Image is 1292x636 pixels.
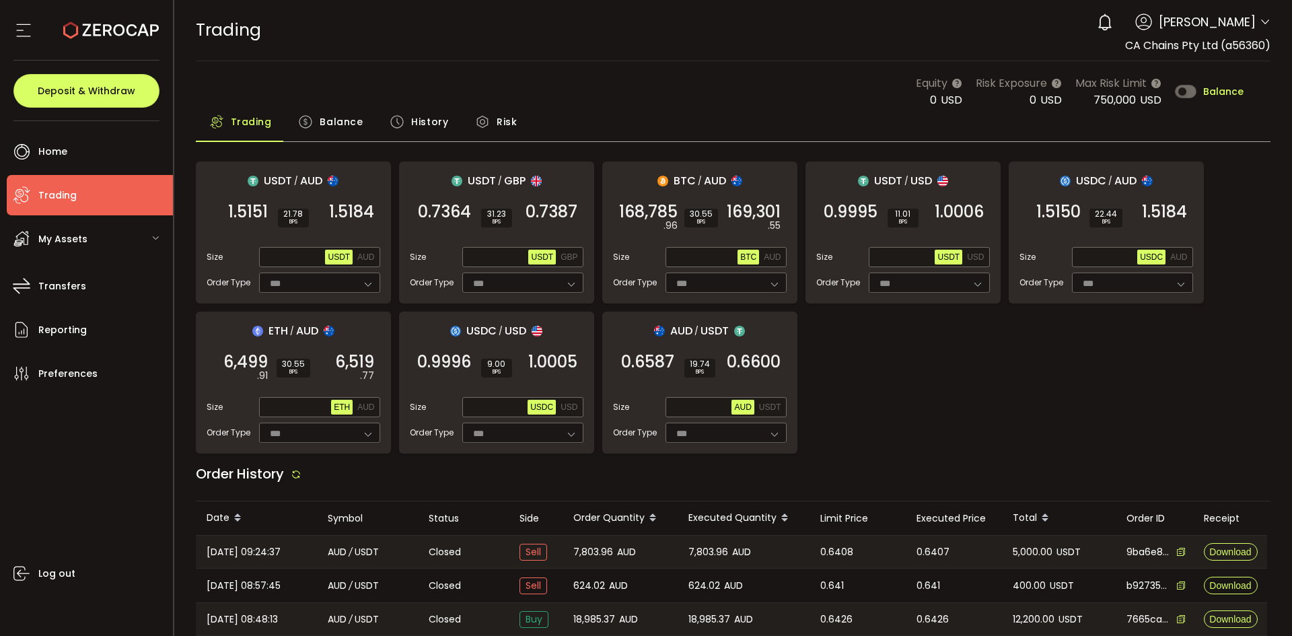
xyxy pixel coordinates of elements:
[816,277,860,289] span: Order Type
[317,511,418,526] div: Symbol
[573,578,605,594] span: 624.02
[893,218,913,226] i: BPS
[504,172,526,189] span: GBP
[930,92,937,108] span: 0
[724,578,743,594] span: AUD
[207,251,223,263] span: Size
[1126,612,1170,627] span: 7665ca89-7554-493f-af95-32222863dfaa
[1002,507,1116,530] div: Total
[663,219,678,233] em: .96
[768,219,781,233] em: .55
[38,142,67,162] span: Home
[893,210,913,218] span: 11.01
[248,176,258,186] img: usdt_portfolio.svg
[207,277,250,289] span: Order Type
[694,325,698,337] em: /
[228,205,268,219] span: 1.5151
[690,368,710,376] i: BPS
[487,210,507,218] span: 31.23
[487,360,507,368] span: 9.00
[411,108,448,135] span: History
[300,172,322,189] span: AUD
[937,176,948,186] img: usd_portfolio.svg
[917,578,940,594] span: 0.641
[196,464,284,483] span: Order History
[613,401,629,413] span: Size
[935,250,962,264] button: USDT
[563,507,678,530] div: Order Quantity
[528,355,577,369] span: 1.0005
[1140,252,1163,262] span: USDC
[1093,92,1136,108] span: 750,000
[727,205,781,219] span: 169,301
[1013,544,1052,560] span: 5,000.00
[38,564,75,584] span: Log out
[328,252,350,262] span: USDT
[674,172,696,189] span: BTC
[207,578,281,594] span: [DATE] 08:57:45
[690,218,713,226] i: BPS
[487,218,507,226] i: BPS
[759,402,781,412] span: USDT
[756,400,784,415] button: USDT
[282,368,305,376] i: BPS
[498,175,502,187] em: /
[688,612,730,627] span: 18,985.37
[678,507,810,530] div: Executed Quantity
[690,210,713,218] span: 30.55
[1050,578,1074,594] span: USDT
[196,507,317,530] div: Date
[410,427,454,439] span: Order Type
[231,108,272,135] span: Trading
[1142,176,1153,186] img: aud_portfolio.svg
[519,611,548,628] span: Buy
[740,252,756,262] span: BTC
[670,322,692,339] span: AUD
[561,252,577,262] span: GBP
[526,205,577,219] span: 0.7387
[207,544,281,560] span: [DATE] 09:24:37
[410,251,426,263] span: Size
[761,250,783,264] button: AUD
[324,326,334,337] img: aud_portfolio.svg
[418,511,509,526] div: Status
[1126,579,1170,593] span: b9273550-9ec8-42ab-b440-debceb6bf362
[874,172,902,189] span: USDT
[328,578,347,594] span: AUD
[690,360,710,368] span: 19.74
[698,175,702,187] em: /
[357,252,374,262] span: AUD
[1135,491,1292,636] div: Chat Widget
[355,250,377,264] button: AUD
[528,400,556,415] button: USDC
[1095,218,1117,226] i: BPS
[1137,250,1165,264] button: USDC
[1040,92,1062,108] span: USD
[1126,545,1170,559] span: 9ba6e898-b757-436a-9a75-0c757ee03a1f
[858,176,869,186] img: usdt_portfolio.svg
[810,511,906,526] div: Limit Price
[1116,511,1193,526] div: Order ID
[519,544,547,561] span: Sell
[964,250,986,264] button: USD
[820,578,844,594] span: 0.641
[325,250,353,264] button: USDT
[349,612,353,627] em: /
[429,579,461,593] span: Closed
[38,364,98,384] span: Preferences
[1108,175,1112,187] em: /
[917,544,949,560] span: 0.6407
[450,326,461,337] img: usdc_portfolio.svg
[38,229,87,249] span: My Assets
[329,205,374,219] span: 1.5184
[727,355,781,369] span: 0.6600
[734,612,753,627] span: AUD
[531,252,553,262] span: USDT
[38,186,77,205] span: Trading
[1056,544,1081,560] span: USDT
[816,251,832,263] span: Size
[1114,172,1137,189] span: AUD
[38,320,87,340] span: Reporting
[1058,612,1083,627] span: USDT
[609,578,628,594] span: AUD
